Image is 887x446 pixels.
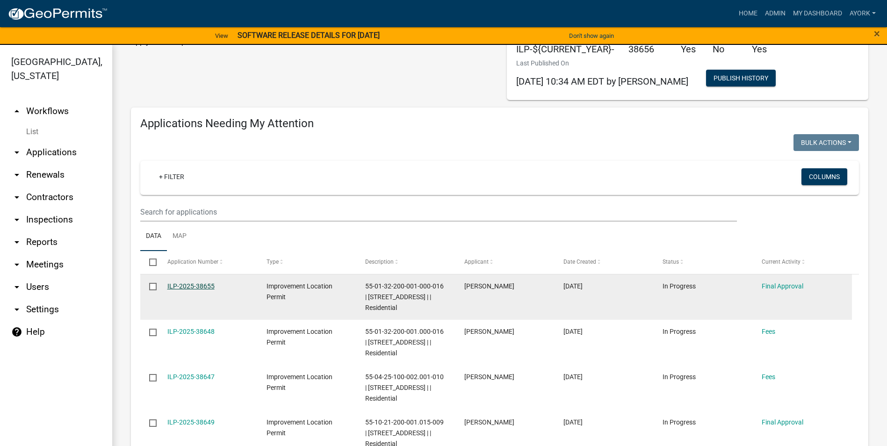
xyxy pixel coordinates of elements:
[706,75,776,82] wm-modal-confirm: Workflow Publish History
[267,282,332,301] span: Improvement Location Permit
[356,251,455,273] datatable-header-cell: Description
[11,259,22,270] i: arrow_drop_down
[151,168,192,185] a: + Filter
[874,28,880,39] button: Close
[238,31,380,40] strong: SOFTWARE RELEASE DETAILS FOR [DATE]
[267,328,332,346] span: Improvement Location Permit
[516,58,688,68] p: Last Published On
[663,328,696,335] span: In Progress
[516,43,614,55] h5: ILP-${CURRENT_YEAR}-
[846,5,880,22] a: ayork
[167,328,215,335] a: ILP-2025-38648
[628,43,667,55] h5: 38656
[11,192,22,203] i: arrow_drop_down
[555,251,654,273] datatable-header-cell: Date Created
[11,304,22,315] i: arrow_drop_down
[801,168,847,185] button: Columns
[464,282,514,290] span: CINDY KINGERY
[563,328,583,335] span: 10/03/2025
[464,418,514,426] span: John Hutslar
[455,251,555,273] datatable-header-cell: Applicant
[365,373,444,402] span: 55-04-25-100-002.001-010 | 7636 N BALTIMORE RD | | Residential
[706,70,776,86] button: Publish History
[11,147,22,158] i: arrow_drop_down
[140,251,158,273] datatable-header-cell: Select
[167,222,192,252] a: Map
[365,328,444,357] span: 55-01-32-200-001.000-016 | 213 Echo Lake Center Drive | | Residential
[663,259,679,265] span: Status
[365,259,394,265] span: Description
[267,373,332,391] span: Improvement Location Permit
[565,28,618,43] button: Don't show again
[11,237,22,248] i: arrow_drop_down
[789,5,846,22] a: My Dashboard
[140,117,859,130] h4: Applications Needing My Attention
[563,282,583,290] span: 10/06/2025
[11,326,22,338] i: help
[11,214,22,225] i: arrow_drop_down
[140,222,167,252] a: Data
[167,282,215,290] a: ILP-2025-38655
[654,251,753,273] datatable-header-cell: Status
[762,418,803,426] a: Final Approval
[663,282,696,290] span: In Progress
[464,373,514,381] span: Amber York
[167,373,215,381] a: ILP-2025-38647
[464,328,514,335] span: Amber York
[762,259,800,265] span: Current Activity
[753,251,852,273] datatable-header-cell: Current Activity
[11,169,22,180] i: arrow_drop_down
[365,282,444,311] span: 55-01-32-200-001-000-016 | 154 Echo Lake East Drive | | Residential
[267,418,332,437] span: Improvement Location Permit
[464,259,489,265] span: Applicant
[167,418,215,426] a: ILP-2025-38649
[761,5,789,22] a: Admin
[267,259,279,265] span: Type
[735,5,761,22] a: Home
[752,43,775,55] h5: Yes
[211,28,232,43] a: View
[762,328,775,335] a: Fees
[762,282,803,290] a: Final Approval
[874,27,880,40] span: ×
[257,251,356,273] datatable-header-cell: Type
[713,43,738,55] h5: No
[11,106,22,117] i: arrow_drop_up
[663,418,696,426] span: In Progress
[563,259,596,265] span: Date Created
[140,202,737,222] input: Search for applications
[158,251,257,273] datatable-header-cell: Application Number
[793,134,859,151] button: Bulk Actions
[11,281,22,293] i: arrow_drop_down
[762,373,775,381] a: Fees
[681,43,699,55] h5: Yes
[563,373,583,381] span: 10/03/2025
[167,259,218,265] span: Application Number
[563,418,583,426] span: 10/03/2025
[663,373,696,381] span: In Progress
[516,76,688,87] span: [DATE] 10:34 AM EDT by [PERSON_NAME]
